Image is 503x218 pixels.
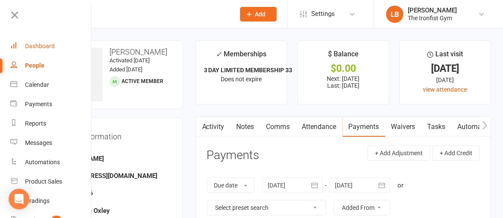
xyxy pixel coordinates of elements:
[10,172,92,191] a: Product Sales
[452,117,503,137] a: Automations
[25,43,55,49] div: Dashboard
[54,207,171,215] strong: 8 Toon Close Oxley
[398,180,404,190] div: or
[207,178,255,193] button: Due date
[10,37,92,56] a: Dashboard
[54,182,171,190] div: Mobile Number
[51,8,229,20] input: Search...
[10,75,92,95] a: Calendar
[240,7,277,21] button: Add
[328,49,359,64] div: $ Balance
[25,139,52,146] div: Messages
[25,178,62,185] div: Product Sales
[343,117,385,137] a: Payments
[216,49,266,64] div: Memberships
[10,114,92,133] a: Reports
[10,191,92,211] a: Gradings
[25,197,50,204] div: Gradings
[10,153,92,172] a: Automations
[423,86,467,93] a: view attendance
[109,57,150,64] time: Activated [DATE]
[306,75,381,89] p: Next: [DATE] Last: [DATE]
[204,67,293,74] strong: 3 DAY LIMITED MEMBERSHIP 33
[306,64,381,73] div: $0.00
[49,48,175,56] h3: [PERSON_NAME]
[109,66,142,73] time: Added [DATE]
[54,189,171,197] strong: 0460924626
[255,11,266,18] span: Add
[432,145,480,161] button: + Add Credit
[296,117,343,137] a: Attendance
[53,129,171,141] h3: Contact information
[408,64,483,73] div: [DATE]
[25,120,46,127] div: Reports
[25,159,60,166] div: Automations
[408,75,483,85] div: [DATE]
[334,200,390,215] button: Added From
[408,14,457,22] div: The Ironfist Gym
[122,78,163,84] span: Active member
[10,133,92,153] a: Messages
[10,95,92,114] a: Payments
[9,189,29,209] div: Open Intercom Messenger
[54,147,171,156] div: Owner
[25,62,44,69] div: People
[385,117,422,137] a: Waivers
[422,117,452,137] a: Tasks
[427,49,463,64] div: Last visit
[196,117,231,137] a: Activity
[25,81,49,88] div: Calendar
[54,199,171,207] div: Address
[386,6,403,23] div: LB
[54,155,171,163] strong: [PERSON_NAME]
[221,76,262,83] span: Does not expire
[10,56,92,75] a: People
[311,4,335,24] span: Settings
[368,145,430,161] button: + Add Adjustment
[216,50,222,58] i: ✓
[25,101,52,107] div: Payments
[54,165,171,173] div: Email
[207,149,259,162] h3: Payments
[260,117,296,137] a: Comms
[54,172,171,180] strong: [EMAIL_ADDRESS][DOMAIN_NAME]
[231,117,260,137] a: Notes
[408,6,457,14] div: [PERSON_NAME]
